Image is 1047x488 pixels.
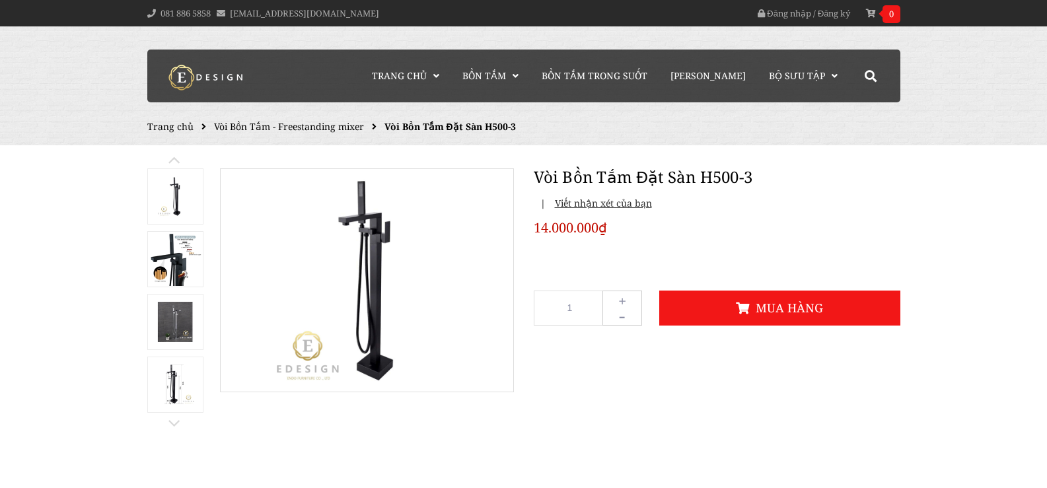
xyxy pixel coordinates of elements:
span: Bộ Sưu Tập [769,69,825,82]
span: Vòi Bồn Tắm Đặt Sàn H500-3 [384,120,516,133]
img: Vòi Bồn Tắm Đặt Sàn H500-3 [149,302,202,342]
a: 081 886 5858 [161,7,211,19]
a: [PERSON_NAME] [661,50,756,102]
button: + [602,291,642,310]
span: [PERSON_NAME] [670,69,746,82]
span: Bồn Tắm [462,69,506,82]
a: Vòi Bồn Tắm - Freestanding mixer [214,120,364,133]
button: - [602,306,642,326]
a: Trang chủ [147,120,194,133]
span: Bồn Tắm Trong Suốt [542,69,647,82]
img: Vòi Bồn Tắm Đặt Sàn H500-3 [149,365,202,405]
button: Mua hàng [659,291,900,326]
span: / [813,7,816,19]
img: logo Kreiner Germany - Edesign Interior [157,64,256,90]
a: Bồn Tắm Trong Suốt [532,50,657,102]
span: Viết nhận xét của bạn [548,197,652,209]
span: Trang chủ [372,69,427,82]
a: Bồn Tắm [452,50,528,102]
span: 0 [883,5,900,23]
span: | [540,197,546,209]
a: Bộ Sưu Tập [759,50,848,102]
span: 14.000.000₫ [534,218,607,238]
a: [EMAIL_ADDRESS][DOMAIN_NAME] [230,7,379,19]
a: Trang chủ [362,50,449,102]
img: Vòi Bồn Tắm Đặt Sàn H500-3 [149,176,202,217]
h1: Vòi Bồn Tắm Đặt Sàn H500-3 [534,165,900,189]
img: Vòi Bồn Tắm Đặt Sàn H500-3 [149,232,202,286]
